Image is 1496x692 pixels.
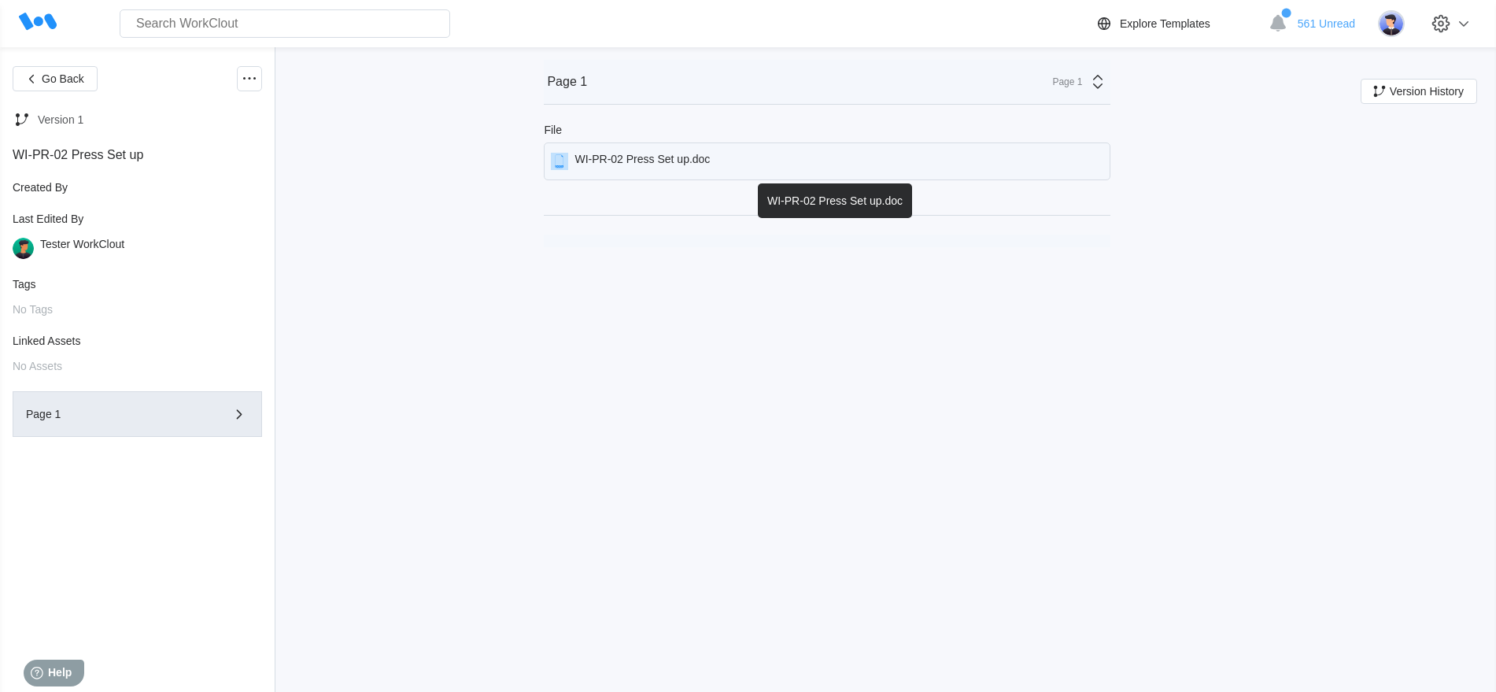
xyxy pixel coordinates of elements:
[1298,17,1355,30] span: 561 Unread
[13,278,262,290] div: Tags
[13,360,262,372] div: No Assets
[40,238,124,259] div: Tester WorkClout
[1043,76,1082,87] div: Page 1
[120,9,450,38] input: Search WorkClout
[13,66,98,91] button: Go Back
[26,409,204,420] div: Page 1
[13,391,262,437] button: Page 1
[1378,10,1405,37] img: user-5.png
[1095,14,1261,33] a: Explore Templates
[13,303,262,316] div: No Tags
[544,124,562,136] div: File
[38,113,83,126] div: Version 1
[1390,86,1464,97] span: Version History
[574,153,710,170] div: WI-PR-02 Press Set up.doc
[42,73,84,84] span: Go Back
[13,181,262,194] div: Created By
[758,183,912,218] div: WI-PR-02 Press Set up.doc
[13,213,262,225] div: Last Edited By
[1120,17,1210,30] div: Explore Templates
[1361,79,1477,104] button: Version History
[13,148,262,162] div: WI-PR-02 Press Set up
[13,335,262,347] div: Linked Assets
[13,238,34,259] img: user.png
[547,75,587,89] div: Page 1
